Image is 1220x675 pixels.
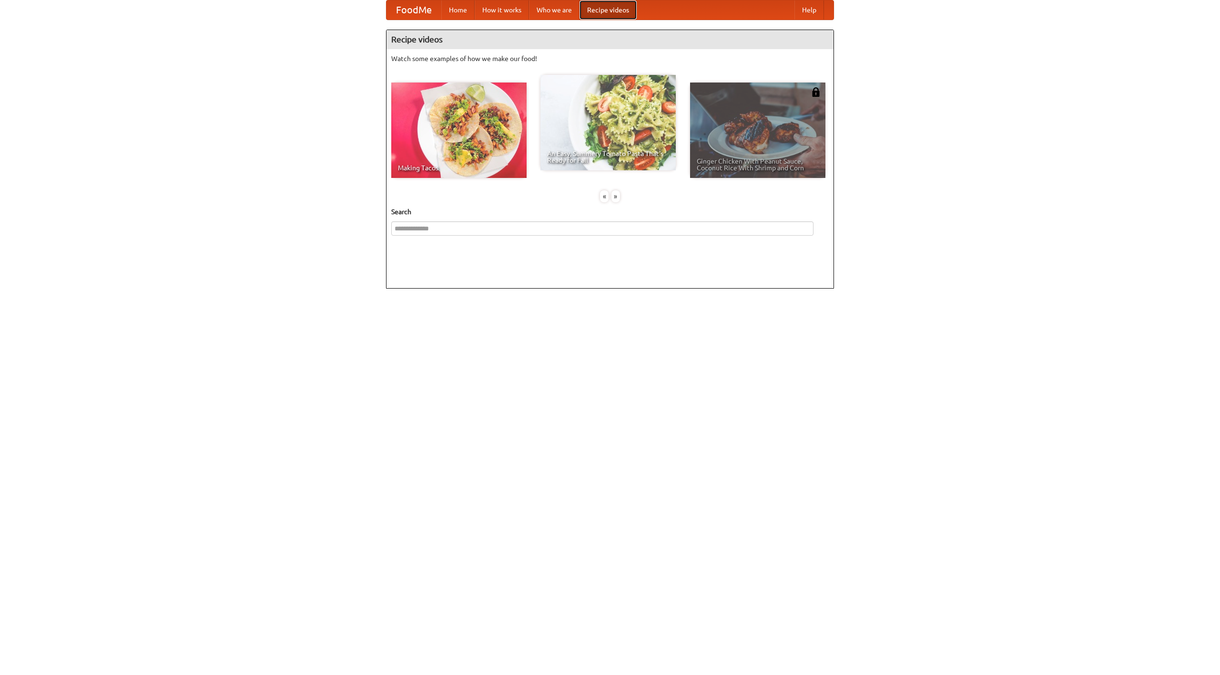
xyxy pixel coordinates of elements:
div: » [611,190,620,202]
img: 483408.png [811,87,821,97]
a: An Easy, Summery Tomato Pasta That's Ready for Fall [540,75,676,170]
h5: Search [391,207,829,217]
a: How it works [475,0,529,20]
span: Making Tacos [398,165,520,171]
span: An Easy, Summery Tomato Pasta That's Ready for Fall [547,150,669,164]
p: Watch some examples of how we make our food! [391,54,829,63]
a: Who we are [529,0,579,20]
a: FoodMe [386,0,441,20]
a: Recipe videos [579,0,637,20]
h4: Recipe videos [386,30,834,49]
div: « [600,190,609,202]
a: Help [794,0,824,20]
a: Home [441,0,475,20]
a: Making Tacos [391,83,527,178]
